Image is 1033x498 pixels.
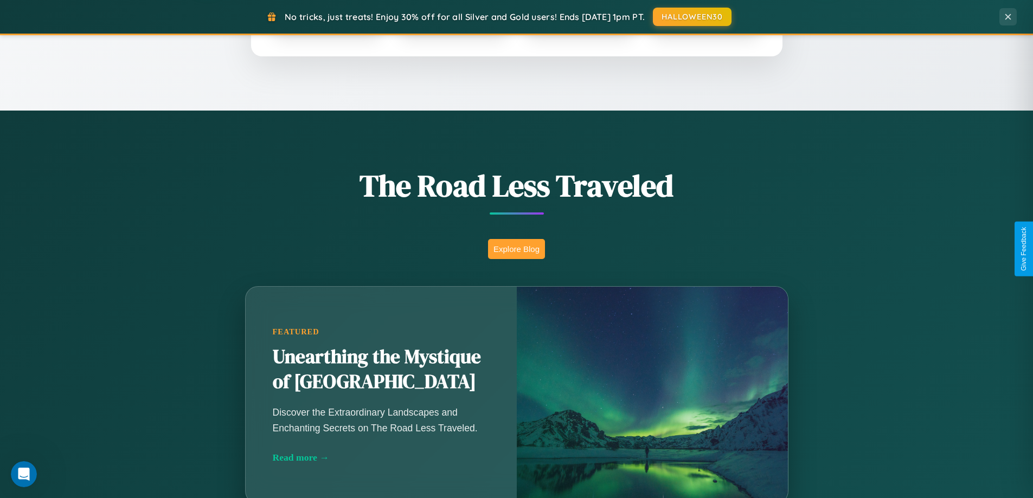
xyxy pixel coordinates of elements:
iframe: Intercom live chat [11,461,37,487]
div: Give Feedback [1020,227,1028,271]
h2: Unearthing the Mystique of [GEOGRAPHIC_DATA] [273,345,490,394]
h1: The Road Less Traveled [191,165,842,206]
div: Featured [273,327,490,337]
div: Read more → [273,452,490,463]
p: Discover the Extraordinary Landscapes and Enchanting Secrets on The Road Less Traveled. [273,405,490,435]
button: HALLOWEEN30 [653,8,732,26]
span: No tricks, just treats! Enjoy 30% off for all Silver and Gold users! Ends [DATE] 1pm PT. [285,11,645,22]
button: Explore Blog [488,239,545,259]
